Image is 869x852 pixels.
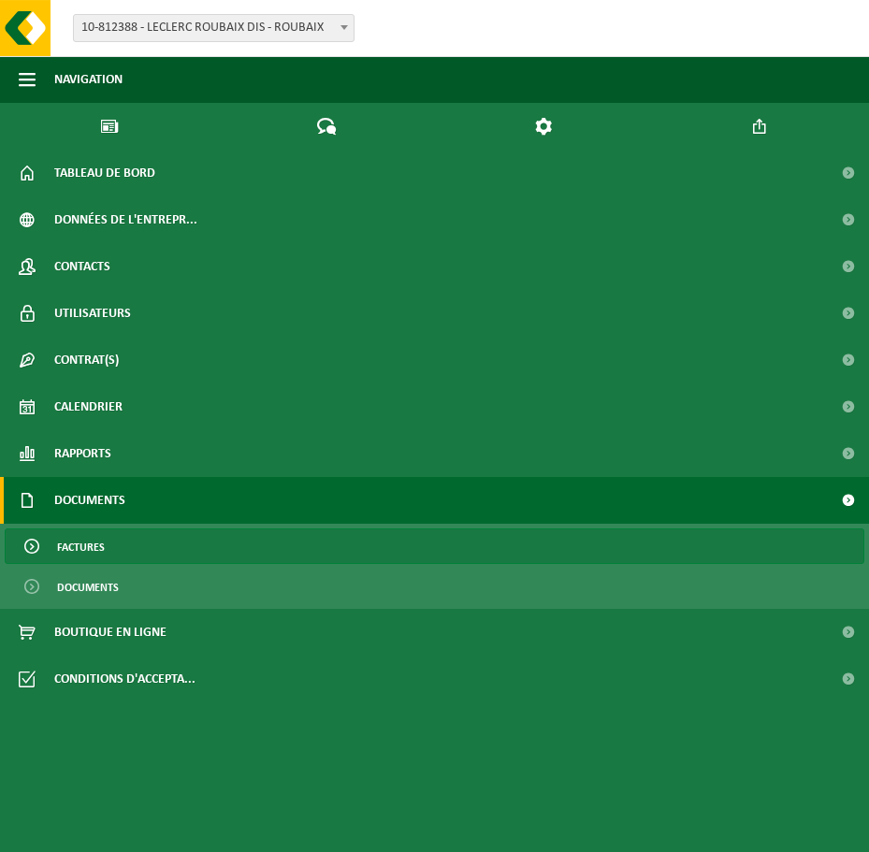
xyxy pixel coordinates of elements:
span: Contacts [54,243,110,290]
span: 10-812388 - LECLERC ROUBAIX DIS - ROUBAIX [73,14,355,42]
span: Rapports [54,430,111,477]
span: Factures [57,529,105,565]
span: Navigation [54,56,123,103]
a: Factures [5,528,864,564]
span: Utilisateurs [54,290,131,337]
span: Boutique en ligne [54,609,167,656]
span: Documents [54,477,125,524]
span: Conditions d'accepta... [54,656,196,702]
span: Documents [57,570,119,605]
span: Contrat(s) [54,337,119,383]
a: Documents [5,569,864,604]
span: Calendrier [54,383,123,430]
span: Données de l'entrepr... [54,196,197,243]
span: 10-812388 - LECLERC ROUBAIX DIS - ROUBAIX [74,15,354,41]
span: Tableau de bord [54,150,155,196]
